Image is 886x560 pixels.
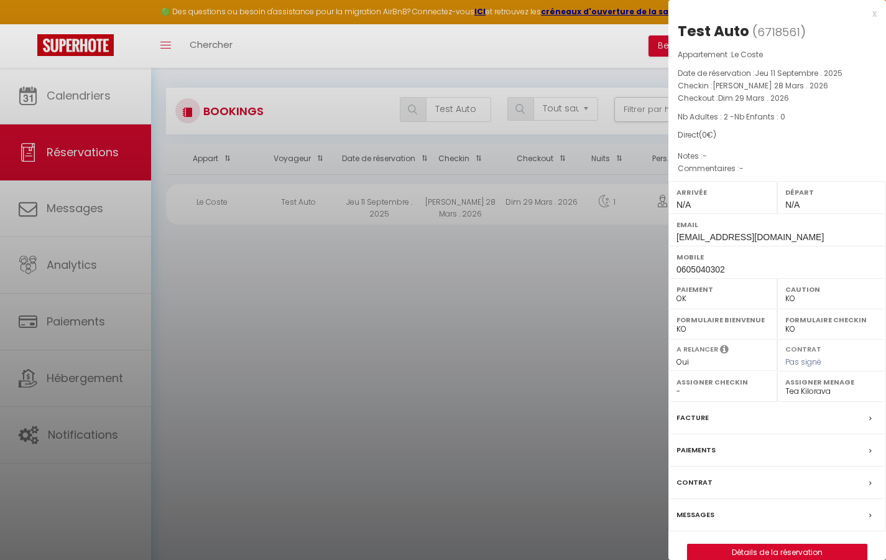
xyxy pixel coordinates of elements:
[676,218,878,231] label: Email
[703,151,707,161] span: -
[676,264,725,274] span: 0605040302
[678,67,877,80] p: Date de réservation :
[785,283,878,296] label: Caution
[676,508,714,521] label: Messages
[731,49,763,60] span: Le Coste
[699,129,716,140] span: ( €)
[785,314,878,326] label: Formulaire Checkin
[678,92,877,105] p: Checkout :
[676,200,691,210] span: N/A
[676,251,878,263] label: Mobile
[678,162,877,175] p: Commentaires :
[702,129,707,140] span: 0
[676,232,824,242] span: [EMAIL_ADDRESS][DOMAIN_NAME]
[10,5,47,42] button: Ouvrir le widget de chat LiveChat
[678,129,877,141] div: Direct
[676,411,709,424] label: Facture
[713,80,828,91] span: [PERSON_NAME] 28 Mars . 2026
[678,111,785,122] span: Nb Adultes : 2 -
[785,357,821,367] span: Pas signé
[785,376,878,388] label: Assigner Menage
[752,23,806,40] span: ( )
[676,283,769,296] label: Paiement
[676,444,716,457] label: Paiements
[718,93,789,103] span: Dim 29 Mars . 2026
[678,21,749,41] div: Test Auto
[678,150,877,162] p: Notes :
[739,163,744,174] span: -
[676,376,769,388] label: Assigner Checkin
[676,344,718,355] label: A relancer
[757,24,800,40] span: 6718561
[785,344,821,352] label: Contrat
[678,80,877,92] p: Checkin :
[676,186,769,198] label: Arrivée
[668,6,877,21] div: x
[755,68,842,78] span: Jeu 11 Septembre . 2025
[678,49,877,61] p: Appartement :
[785,186,878,198] label: Départ
[676,314,769,326] label: Formulaire Bienvenue
[720,344,729,358] i: Sélectionner OUI si vous souhaiter envoyer les séquences de messages post-checkout
[676,476,713,489] label: Contrat
[785,200,800,210] span: N/A
[734,111,785,122] span: Nb Enfants : 0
